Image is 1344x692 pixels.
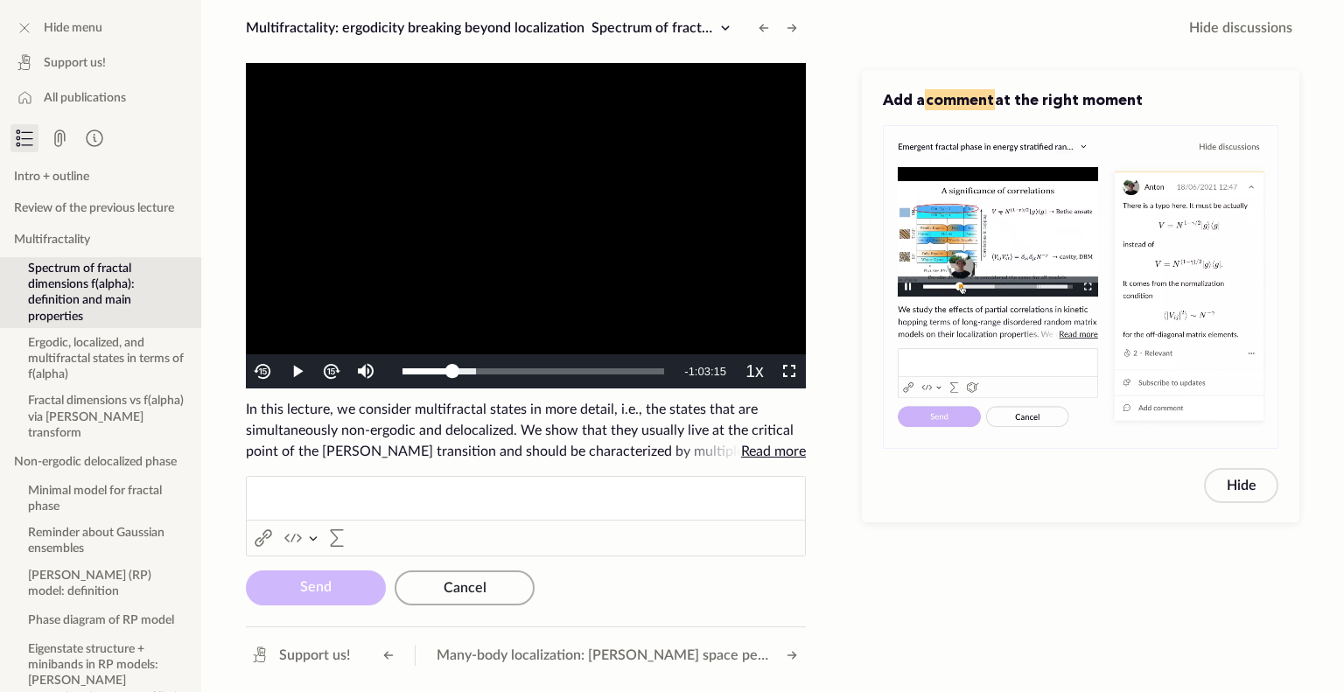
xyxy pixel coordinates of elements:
[239,14,743,42] button: Multifractality: ergodicity breaking beyond localizationSpectrum of fractal dimensions f(alpha): ...
[44,19,102,37] span: Hide menu
[246,21,584,35] span: Multifractality: ergodicity breaking beyond localization
[44,89,126,107] span: All publications
[689,365,726,378] span: 1:03:15
[253,361,273,381] img: back
[402,368,664,374] div: Progress Bar
[300,580,332,594] span: Send
[348,354,382,388] button: Mute
[430,641,806,669] button: Many-body localization: [PERSON_NAME] space perspective
[883,89,1278,110] h3: Add a at the right moment
[738,354,772,388] button: Playback Rate
[444,581,486,595] span: Cancel
[246,63,806,388] div: Video Player
[246,399,806,462] span: In this lecture, we consider multifractal states in more detail, i.e., the states that are simult...
[925,89,995,110] span: comment
[395,570,535,605] button: Cancel
[321,361,341,381] img: forth
[44,54,106,72] span: Support us!
[279,645,350,666] span: Support us!
[1204,468,1278,503] button: Hide
[741,444,806,458] span: Read more
[772,354,806,388] button: Fullscreen
[242,641,357,669] a: Support us!
[684,365,688,378] span: -
[280,354,314,388] button: Play
[246,570,386,605] button: Send
[1189,17,1292,38] span: Hide discussions
[437,645,773,666] span: Many-body localization: [PERSON_NAME] space perspective
[591,21,1029,35] span: Spectrum of fractal dimensions f(alpha): definition and main properties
